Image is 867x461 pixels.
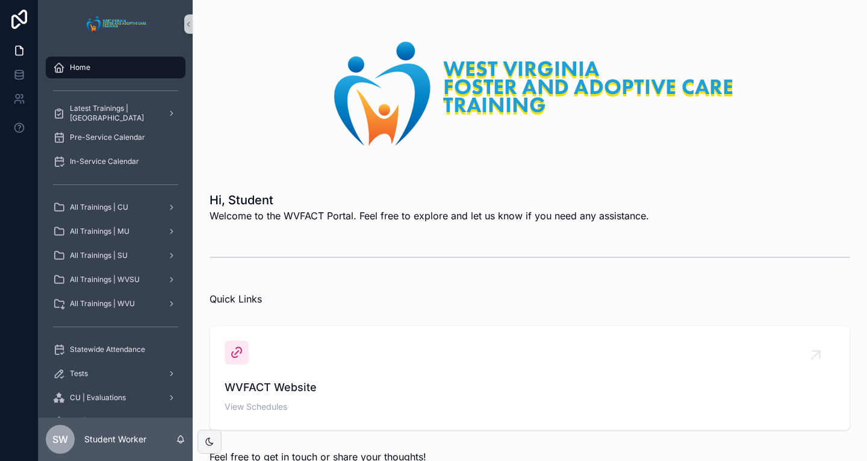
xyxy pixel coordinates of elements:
span: CU | Evaluations [70,393,126,403]
span: Quick Links [210,293,262,305]
a: Home [46,57,185,78]
img: 26288-LogoRetina.png [311,29,748,158]
span: All Trainings | WVU [70,299,135,309]
p: Student Worker [84,433,146,445]
span: Statewide Attendance [70,345,145,354]
span: Home [70,63,90,72]
span: MU | Evaluations [70,417,127,427]
span: All Trainings | MU [70,227,129,236]
div: scrollable content [39,48,193,418]
a: All Trainings | MU [46,221,185,242]
span: WVFACT Website [225,379,835,396]
a: All Trainings | WVSU [46,269,185,290]
a: All Trainings | WVU [46,293,185,315]
a: WVFACT WebsiteView Schedules [210,326,850,430]
span: Pre-Service Calendar [70,133,145,142]
a: Pre-Service Calendar [46,127,185,148]
a: All Trainings | CU [46,196,185,218]
a: In-Service Calendar [46,151,185,172]
img: App logo [83,14,149,34]
a: Tests [46,363,185,384]
span: Latest Trainings | [GEOGRAPHIC_DATA] [70,104,158,123]
h1: Hi, Student [210,192,649,209]
span: SW [52,432,68,447]
span: All Trainings | CU [70,202,128,212]
a: Latest Trainings | [GEOGRAPHIC_DATA] [46,102,185,124]
span: All Trainings | WVSU [70,275,140,284]
a: CU | Evaluations [46,387,185,409]
span: All Trainings | SU [70,251,128,260]
a: All Trainings | SU [46,245,185,266]
a: MU | Evaluations [46,411,185,433]
a: Statewide Attendance [46,339,185,360]
span: In-Service Calendar [70,157,139,166]
span: View Schedules [225,401,835,413]
span: Tests [70,369,88,378]
span: Welcome to the WVFACT Portal. Feel free to explore and let us know if you need any assistance. [210,209,649,223]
